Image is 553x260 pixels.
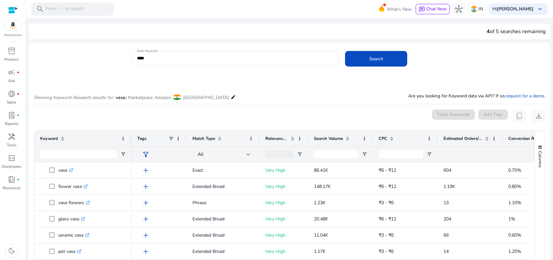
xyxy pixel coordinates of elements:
span: Columns [537,151,543,167]
button: chatChat Now [416,4,450,14]
button: Open Filter Menu [121,152,126,157]
span: filter_alt [142,151,150,158]
span: ₹3 - ₹6 [379,232,394,238]
span: 204 [444,216,451,222]
span: keyboard_arrow_down [536,5,544,13]
span: campaign [8,68,16,76]
p: Ads [8,78,15,84]
span: vase [116,94,125,101]
p: Extended Broad [192,245,254,258]
span: 1% [508,216,515,222]
p: Very High [265,180,302,193]
span: add [142,215,150,223]
a: request for a demo [506,93,544,99]
button: Open Filter Menu [427,152,432,157]
span: ₹3 - ₹6 [379,248,394,254]
span: fiber_manual_record [17,114,19,117]
p: Hi [492,7,534,11]
span: 148.17K [314,183,331,190]
span: handyman [8,133,16,141]
span: ₹3 - ₹6 [379,200,394,206]
i: Showing Keyword Research results for: [34,94,114,101]
span: ₹6 - ₹12 [379,216,396,222]
p: Very High [265,229,302,242]
mat-icon: edit [231,93,236,101]
span: inventory_2 [8,47,16,55]
span: donut_small [8,90,16,98]
span: hub [455,5,463,13]
div: of 5 searches remaining [487,28,546,35]
span: add [142,248,150,255]
span: 4 [487,28,490,35]
span: 1.10% [508,200,521,206]
mat-label: Enter Keyword [137,49,158,53]
span: fiber_manual_record [17,93,19,95]
p: Very High [265,164,302,177]
span: 1.20% [508,248,521,254]
span: 11.04K [314,232,328,238]
span: CPC [379,136,387,142]
button: Open Filter Menu [297,152,302,157]
span: code_blocks [8,154,16,162]
p: Exact [192,164,254,177]
span: 14 [444,248,449,254]
span: fiber_manual_record [17,178,19,181]
p: Developers [2,164,21,169]
span: 86.41K [314,167,328,173]
p: Very High [265,196,302,209]
button: Open Filter Menu [362,152,367,157]
button: Search [345,51,407,67]
input: CPC Filter Input [379,150,423,158]
span: download [535,112,543,120]
span: Chat Now [426,6,447,12]
span: What's New [386,4,412,15]
span: Conversion Rate [508,136,540,142]
p: pot vase [58,245,81,258]
p: vase flowers [58,196,90,209]
b: [PERSON_NAME] [497,6,534,12]
p: Are you looking for Keyword data via API? If so, . [408,93,545,99]
p: Very High [265,245,302,258]
p: Press to search [45,6,84,13]
span: 1.23K [314,200,326,206]
span: 13 [444,200,449,206]
p: vase [58,164,73,177]
p: IN [478,3,483,15]
span: 1.19K [444,183,455,190]
span: Relevance Score [265,136,288,142]
p: Product [5,56,18,62]
span: Search Volume [314,136,343,142]
span: Tags [137,136,146,142]
span: 0.60% [508,232,521,238]
span: Search [369,56,383,62]
p: Reports [5,121,18,127]
span: 604 [444,167,451,173]
p: Phrase [192,196,254,209]
p: flower vase [58,180,88,193]
span: Estimated Orders/Month [444,136,482,142]
span: ₹6 - ₹12 [379,167,396,173]
p: glass vase [58,212,85,226]
p: Sales [7,99,16,105]
span: / [58,6,64,13]
p: Resources [3,185,21,191]
button: hub [452,3,465,16]
span: 20.48K [314,216,328,222]
span: lab_profile [8,111,16,119]
p: Very High [265,212,302,226]
span: chat [419,6,425,13]
button: download [532,109,545,122]
span: 66 [444,232,449,238]
span: 1.17K [314,248,326,254]
p: Marketplace [4,33,22,38]
img: in.svg [471,6,477,12]
p: Extended Broad [192,229,254,242]
p: Extended Broad [192,212,254,226]
span: All [198,151,203,157]
span: ₹6 - ₹12 [379,183,396,190]
span: book_4 [8,176,16,183]
p: ceramic vase [58,229,89,242]
span: add [142,231,150,239]
span: add [142,167,150,174]
input: Keyword Filter Input [40,150,117,158]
